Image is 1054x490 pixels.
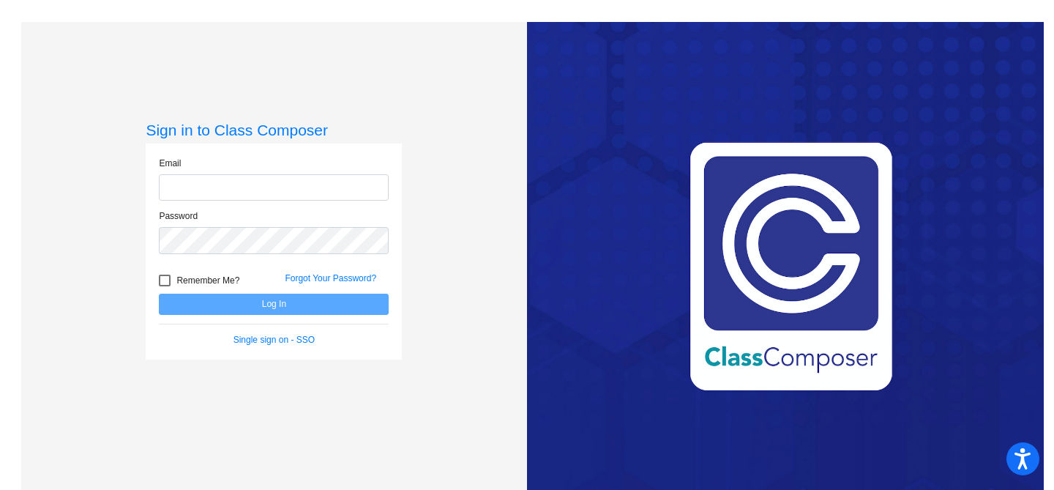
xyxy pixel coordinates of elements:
[159,157,181,170] label: Email
[159,294,389,315] button: Log In
[233,335,315,345] a: Single sign on - SSO
[159,209,198,223] label: Password
[176,272,239,289] span: Remember Me?
[146,121,402,139] h3: Sign in to Class Composer
[285,273,376,283] a: Forgot Your Password?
